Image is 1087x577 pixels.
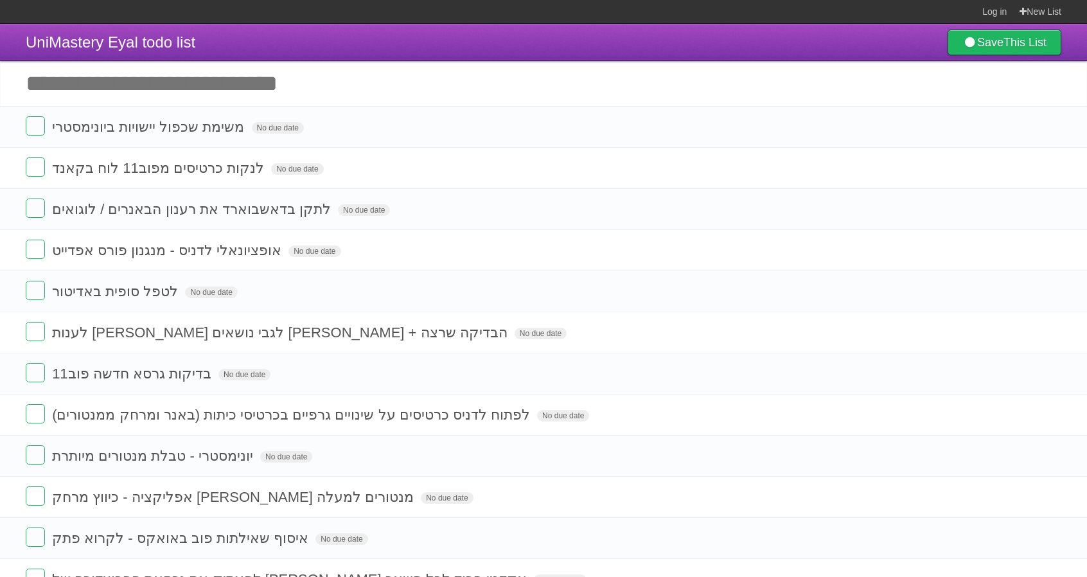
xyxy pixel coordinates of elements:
span: משימת שכפול יישויות ביונימסטרי [52,119,247,135]
span: בדיקות גרסא חדשה פוב11 [52,366,215,382]
label: Done [26,363,45,382]
span: No due date [252,122,304,134]
span: אופציונאלי לדניס - מנגנון פורס אפדייט [52,242,285,258]
label: Done [26,404,45,423]
label: Done [26,116,45,136]
span: No due date [288,245,340,257]
span: איסוף שאילתות פוב באואקס - לקרוא פתק [52,530,312,546]
span: No due date [218,369,270,380]
label: Done [26,486,45,506]
span: לענות [PERSON_NAME] לגבי נושאים [PERSON_NAME] + הבדיקה שרצה [52,324,511,341]
span: UniMastery Eyal todo list [26,33,195,51]
span: No due date [338,204,390,216]
span: No due date [515,328,567,339]
span: לנקות כרטיסים מפוב11 לוח בקאנד [52,160,267,176]
b: This List [1003,36,1047,49]
label: Done [26,199,45,218]
label: Done [26,281,45,300]
span: No due date [271,163,323,175]
label: Done [26,322,45,341]
span: No due date [537,410,589,422]
span: לטפל סופית באדיטור [52,283,181,299]
span: אפליקציה - כיווץ מרחק [PERSON_NAME] מנטורים למעלה [52,489,417,505]
span: No due date [421,492,473,504]
span: No due date [315,533,367,545]
label: Done [26,157,45,177]
span: No due date [185,287,237,298]
span: לתקן בדאשבוארד את רענון הבאנרים / לוגואים [52,201,334,217]
span: No due date [260,451,312,463]
label: Done [26,445,45,465]
span: יונימסטרי - טבלת מנטורים מיותרת [52,448,256,464]
a: SaveThis List [948,30,1061,55]
label: Done [26,240,45,259]
span: לפתוח לדניס כרטיסים על שינויים גרפיים בכרטיסי כיתות (באנר ומרחק ממנטורים) [52,407,533,423]
label: Done [26,528,45,547]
